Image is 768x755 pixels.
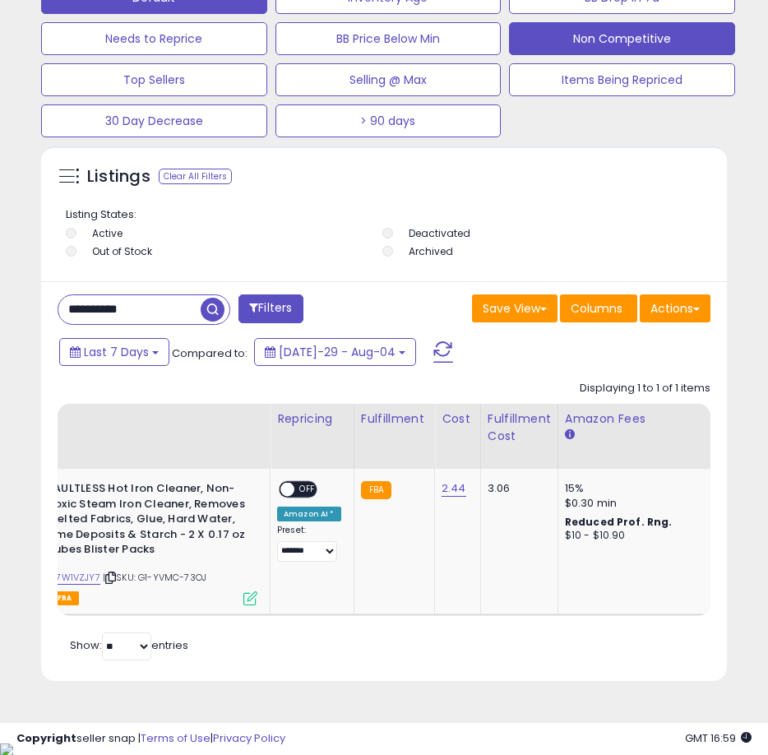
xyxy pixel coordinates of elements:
[361,481,391,499] small: FBA
[509,63,735,96] button: Items Being Repriced
[87,165,150,188] h5: Listings
[41,63,267,96] button: Top Sellers
[279,344,396,360] span: [DATE]-29 - Aug-04
[48,481,248,562] b: FAULTLESS Hot Iron Cleaner, Non-Toxic Steam Iron Cleaner, Removes Melted Fabrics, Glue, Hard Wate...
[488,410,551,445] div: Fulfillment Cost
[66,207,706,223] p: Listing States:
[565,529,701,543] div: $10 - $10.90
[442,480,466,497] a: 2.44
[277,525,341,562] div: Preset:
[565,515,673,529] b: Reduced Prof. Rng.
[472,294,557,322] button: Save View
[44,571,100,585] a: B07W1VZJY7
[70,637,188,653] span: Show: entries
[84,344,149,360] span: Last 7 Days
[488,481,545,496] div: 3.06
[565,410,707,428] div: Amazon Fees
[103,571,206,584] span: | SKU: G1-YVMC-73OJ
[560,294,637,322] button: Columns
[275,104,502,137] button: > 90 days
[16,730,76,746] strong: Copyright
[51,591,79,605] span: FBA
[7,410,263,428] div: Title
[172,345,248,361] span: Compared to:
[59,338,169,366] button: Last 7 Days
[16,731,285,747] div: seller snap | |
[213,730,285,746] a: Privacy Policy
[41,104,267,137] button: 30 Day Decrease
[254,338,416,366] button: [DATE]-29 - Aug-04
[92,244,152,258] label: Out of Stock
[275,22,502,55] button: BB Price Below Min
[640,294,710,322] button: Actions
[409,226,470,240] label: Deactivated
[41,22,267,55] button: Needs to Reprice
[238,294,303,323] button: Filters
[509,22,735,55] button: Non Competitive
[294,483,321,497] span: OFF
[275,63,502,96] button: Selling @ Max
[361,410,428,428] div: Fulfillment
[277,410,347,428] div: Repricing
[92,226,123,240] label: Active
[442,410,474,428] div: Cost
[571,300,622,317] span: Columns
[277,507,341,521] div: Amazon AI *
[580,381,710,396] div: Displaying 1 to 1 of 1 items
[141,730,211,746] a: Terms of Use
[565,428,575,442] small: Amazon Fees.
[565,496,701,511] div: $0.30 min
[159,169,232,184] div: Clear All Filters
[409,244,453,258] label: Archived
[565,481,701,496] div: 15%
[685,730,752,746] span: 2025-08-12 16:59 GMT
